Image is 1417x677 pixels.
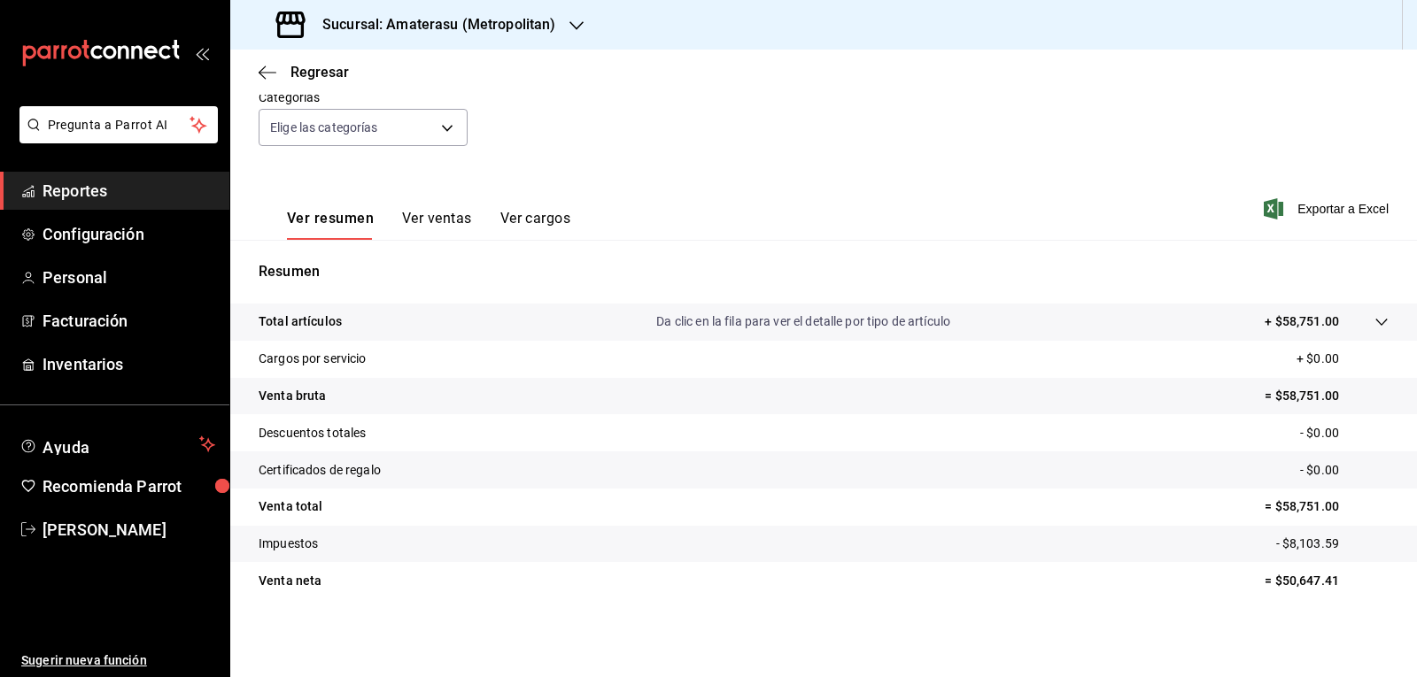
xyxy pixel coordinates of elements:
[500,210,571,240] button: Ver cargos
[1265,387,1389,405] p: = $58,751.00
[21,651,215,670] span: Sugerir nueva función
[1267,198,1389,219] button: Exportar a Excel
[43,265,215,289] span: Personal
[402,210,472,240] button: Ver ventas
[259,535,318,553] p: Impuestos
[308,14,555,35] h3: Sucursal: Amaterasu (Metropolitan)
[43,474,215,498] span: Recomienda Parrot
[43,352,215,376] span: Inventarios
[48,116,190,135] span: Pregunta a Parrot AI
[195,46,209,60] button: open_drawer_menu
[287,210,570,240] div: navigation tabs
[259,387,326,405] p: Venta bruta
[1300,461,1389,480] p: - $0.00
[259,461,381,480] p: Certificados de regalo
[43,222,215,246] span: Configuración
[259,64,349,81] button: Regresar
[290,64,349,81] span: Regresar
[1265,497,1389,516] p: = $58,751.00
[259,572,321,590] p: Venta neta
[1276,535,1389,553] p: - $8,103.59
[43,434,192,455] span: Ayuda
[12,128,218,147] a: Pregunta a Parrot AI
[656,312,950,331] p: Da clic en la fila para ver el detalle por tipo de artículo
[19,106,218,143] button: Pregunta a Parrot AI
[1297,350,1389,368] p: + $0.00
[287,210,374,240] button: Ver resumen
[1265,572,1389,590] p: = $50,647.41
[1265,312,1339,331] p: + $58,751.00
[259,350,367,368] p: Cargos por servicio
[43,518,215,542] span: [PERSON_NAME]
[43,309,215,333] span: Facturación
[259,497,322,516] p: Venta total
[259,424,366,442] p: Descuentos totales
[259,91,468,104] label: Categorías
[1300,424,1389,442] p: - $0.00
[43,179,215,203] span: Reportes
[259,261,1389,282] p: Resumen
[259,312,342,331] p: Total artículos
[270,119,378,136] span: Elige las categorías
